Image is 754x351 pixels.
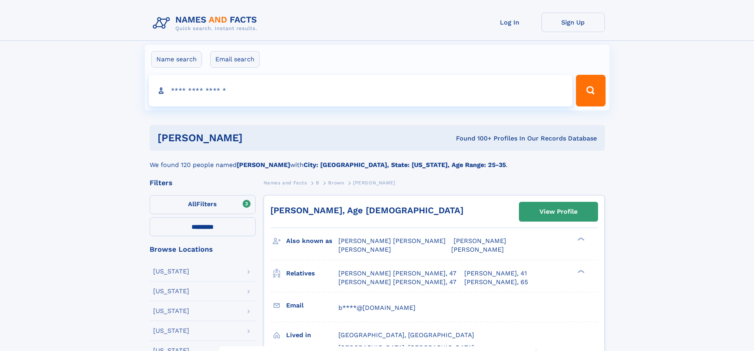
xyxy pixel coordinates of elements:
[286,328,338,342] h3: Lived in
[158,133,349,143] h1: [PERSON_NAME]
[153,328,189,334] div: [US_STATE]
[539,203,577,221] div: View Profile
[304,161,506,169] b: City: [GEOGRAPHIC_DATA], State: [US_STATE], Age Range: 25-35
[338,237,446,245] span: [PERSON_NAME] [PERSON_NAME]
[150,179,256,186] div: Filters
[316,178,319,188] a: B
[150,13,264,34] img: Logo Names and Facts
[328,180,344,186] span: Brown
[150,195,256,214] label: Filters
[149,75,573,106] input: search input
[153,268,189,275] div: [US_STATE]
[210,51,260,68] label: Email search
[451,246,504,253] span: [PERSON_NAME]
[150,246,256,253] div: Browse Locations
[575,269,585,274] div: ❯
[188,200,196,208] span: All
[270,205,463,215] a: [PERSON_NAME], Age [DEMOGRAPHIC_DATA]
[151,51,202,68] label: Name search
[454,237,506,245] span: [PERSON_NAME]
[237,161,290,169] b: [PERSON_NAME]
[338,269,456,278] a: [PERSON_NAME] [PERSON_NAME], 47
[338,278,456,286] a: [PERSON_NAME] [PERSON_NAME], 47
[286,234,338,248] h3: Also known as
[328,178,344,188] a: Brown
[464,269,527,278] a: [PERSON_NAME], 41
[316,180,319,186] span: B
[353,180,395,186] span: [PERSON_NAME]
[349,134,597,143] div: Found 100+ Profiles In Our Records Database
[264,178,307,188] a: Names and Facts
[576,75,605,106] button: Search Button
[150,151,605,170] div: We found 120 people named with .
[338,331,474,339] span: [GEOGRAPHIC_DATA], [GEOGRAPHIC_DATA]
[464,278,528,286] a: [PERSON_NAME], 65
[286,267,338,280] h3: Relatives
[153,308,189,314] div: [US_STATE]
[153,288,189,294] div: [US_STATE]
[338,246,391,253] span: [PERSON_NAME]
[478,13,541,32] a: Log In
[519,202,598,221] a: View Profile
[286,299,338,312] h3: Email
[575,237,585,242] div: ❯
[541,13,605,32] a: Sign Up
